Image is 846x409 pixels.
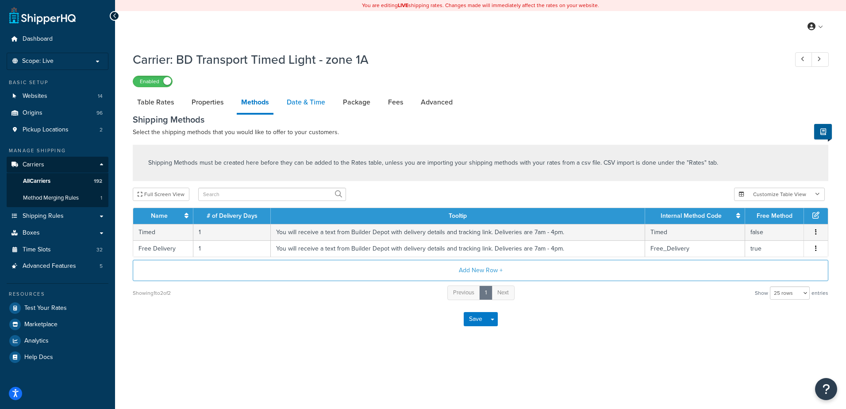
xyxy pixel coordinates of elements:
span: Test Your Rates [24,305,67,312]
a: Marketplace [7,316,108,332]
span: Pickup Locations [23,126,69,134]
span: Websites [23,93,47,100]
h1: Carrier: BD Transport Timed Light - zone 1A [133,51,779,68]
td: false [745,224,804,240]
a: Previous Record [795,52,812,67]
button: Customize Table View [734,188,825,201]
div: Manage Shipping [7,147,108,154]
span: Carriers [23,161,44,169]
button: Save [464,312,488,326]
a: Method Merging Rules1 [7,190,108,206]
span: Time Slots [23,246,51,254]
p: Select the shipping methods that you would like to offer to your customers. [133,127,828,138]
a: Carriers [7,157,108,173]
a: Time Slots32 [7,242,108,258]
td: Free Delivery [133,240,193,257]
a: Table Rates [133,92,178,113]
span: entries [811,287,828,299]
a: Package [338,92,375,113]
a: Shipping Rules [7,208,108,224]
b: LIVE [398,1,408,9]
a: Boxes [7,225,108,241]
span: Help Docs [24,354,53,361]
a: Advanced [416,92,457,113]
li: Websites [7,88,108,104]
a: Advanced Features5 [7,258,108,274]
td: Timed [133,224,193,240]
span: All Carriers [23,177,50,185]
td: You will receive a text from Builder Depot with delivery details and tracking link. Deliveries ar... [271,240,645,257]
th: Tooltip [271,208,645,224]
a: Methods [237,92,273,115]
button: Add New Row + [133,260,828,281]
span: 5 [100,262,103,270]
button: Full Screen View [133,188,189,201]
li: Advanced Features [7,258,108,274]
a: Internal Method Code [661,211,722,220]
th: # of Delivery Days [193,208,271,224]
a: Next Record [811,52,829,67]
div: Basic Setup [7,79,108,86]
td: Free_Delivery [645,240,745,257]
a: Date & Time [282,92,330,113]
span: Previous [453,288,474,297]
li: Pickup Locations [7,122,108,138]
td: 1 [193,240,271,257]
a: Pickup Locations2 [7,122,108,138]
li: Method Merging Rules [7,190,108,206]
a: 1 [479,286,492,300]
h3: Shipping Methods [133,115,828,124]
span: Scope: Live [22,58,54,65]
span: 32 [96,246,103,254]
td: 1 [193,224,271,240]
input: Search [198,188,346,201]
button: Show Help Docs [814,124,832,139]
div: Showing 1 to 2 of 2 [133,287,171,299]
a: AllCarriers192 [7,173,108,189]
span: 14 [98,93,103,100]
span: Origins [23,109,42,117]
span: Method Merging Rules [23,194,79,202]
th: Free Method [745,208,804,224]
a: Fees [384,92,408,113]
span: 1 [100,194,102,202]
li: Time Slots [7,242,108,258]
span: Boxes [23,229,40,237]
a: Test Your Rates [7,300,108,316]
td: You will receive a text from Builder Depot with delivery details and tracking link. Deliveries ar... [271,224,645,240]
span: 96 [96,109,103,117]
span: 192 [94,177,102,185]
a: Next [492,286,515,300]
p: Shipping Methods must be created here before they can be added to the Rates table, unless you are... [148,158,718,168]
a: Help Docs [7,349,108,365]
span: Advanced Features [23,262,76,270]
td: Timed [645,224,745,240]
span: Marketplace [24,321,58,328]
td: true [745,240,804,257]
span: Shipping Rules [23,212,64,220]
div: Resources [7,290,108,298]
a: Name [151,211,168,220]
a: Websites14 [7,88,108,104]
a: Dashboard [7,31,108,47]
a: Properties [187,92,228,113]
a: Origins96 [7,105,108,121]
span: Analytics [24,337,49,345]
a: Analytics [7,333,108,349]
span: Dashboard [23,35,53,43]
span: Show [755,287,768,299]
button: Open Resource Center [815,378,837,400]
label: Enabled [133,76,172,87]
li: Carriers [7,157,108,207]
span: Next [497,288,509,297]
li: Origins [7,105,108,121]
a: Previous [447,286,480,300]
span: 2 [100,126,103,134]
